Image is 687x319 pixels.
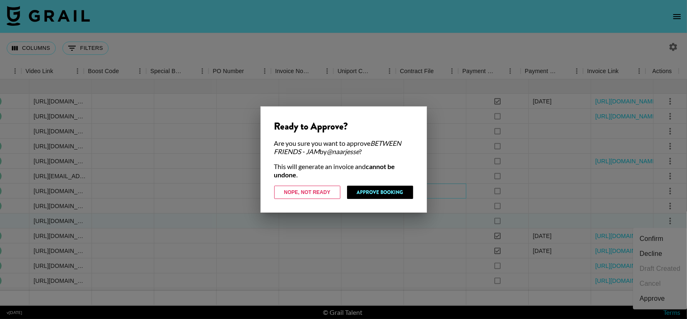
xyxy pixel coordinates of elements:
em: BETWEEN FRIENDS - JAM [274,139,402,155]
div: This will generate an invoice and . [274,162,413,179]
button: Approve Booking [347,186,413,199]
strong: cannot be undone [274,162,395,179]
div: Are you sure you want to approve by ? [274,139,413,156]
button: Nope, Not Ready [274,186,340,199]
em: @ naarjesse [327,147,360,155]
div: Ready to Approve? [274,120,413,133]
